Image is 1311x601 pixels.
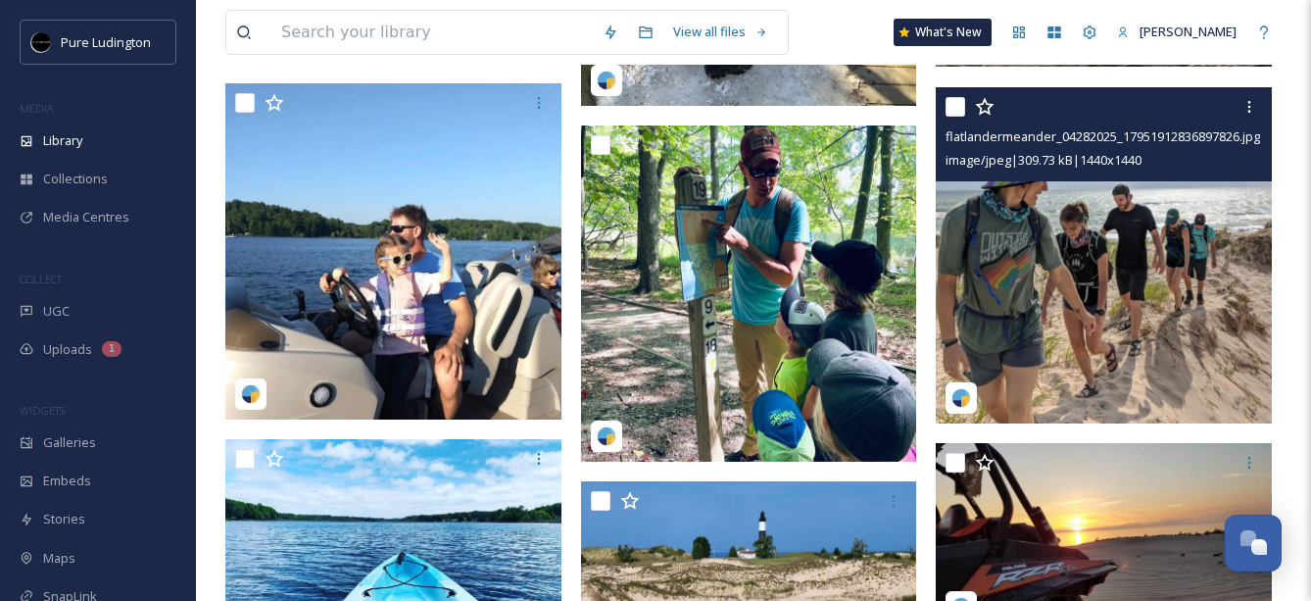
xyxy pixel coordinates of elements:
span: COLLECT [20,272,62,286]
div: 1 [102,341,121,357]
a: View all files [663,13,778,51]
span: WIDGETS [20,403,65,418]
span: Media Centres [43,208,129,226]
span: Collections [43,170,108,188]
img: discovering.anew_04282025_17910345778916932.jpg [581,125,917,462]
span: Embeds [43,472,91,490]
img: flatlandermeander_04282025_17951912836897826.jpg [936,87,1272,424]
input: Search your library [271,11,593,54]
a: [PERSON_NAME] [1107,13,1246,51]
button: Open Chat [1225,515,1282,572]
img: lmlhall_04282025_18142665073071871.jpg [225,83,561,420]
span: [PERSON_NAME] [1140,23,1237,40]
span: image/jpeg | 309.73 kB | 1440 x 1440 [946,151,1141,169]
span: MEDIA [20,101,54,116]
span: Pure Ludington [61,33,151,51]
img: snapsea-logo.png [951,388,971,408]
span: Maps [43,549,75,568]
a: What's New [894,19,992,46]
span: Stories [43,510,85,528]
span: Galleries [43,433,96,452]
span: UGC [43,302,70,321]
span: flatlandermeander_04282025_17951912836897826.jpg [946,127,1260,145]
img: snapsea-logo.png [597,426,616,446]
img: pureludingtonF-2.png [31,32,51,52]
span: Uploads [43,340,92,359]
span: Library [43,131,82,150]
img: snapsea-logo.png [241,384,261,404]
img: snapsea-logo.png [597,71,616,90]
